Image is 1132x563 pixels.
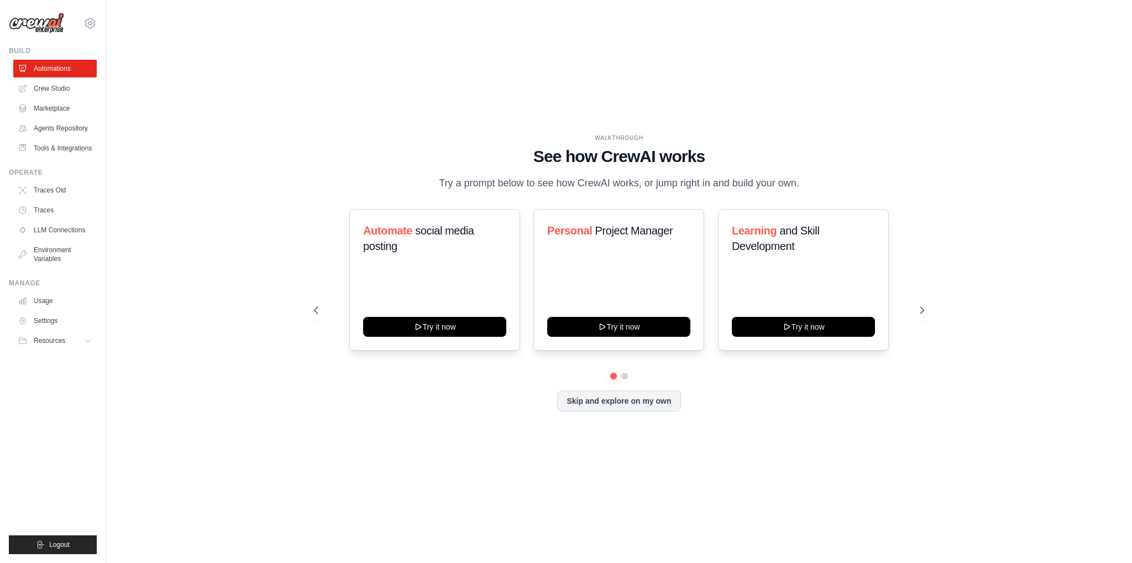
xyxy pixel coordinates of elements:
[314,134,924,142] div: WALKTHROUGH
[13,80,97,97] a: Crew Studio
[732,225,819,252] span: and Skill Development
[547,317,690,337] button: Try it now
[49,540,70,549] span: Logout
[34,336,65,345] span: Resources
[363,225,474,252] span: social media posting
[9,46,97,55] div: Build
[13,292,97,310] a: Usage
[9,168,97,177] div: Operate
[13,312,97,330] a: Settings
[314,147,924,166] h1: See how CrewAI works
[732,317,875,337] button: Try it now
[547,225,592,237] span: Personal
[13,241,97,268] a: Environment Variables
[13,201,97,219] a: Traces
[13,100,97,117] a: Marketplace
[13,119,97,137] a: Agents Repository
[363,225,412,237] span: Automate
[13,181,97,199] a: Traces Old
[9,535,97,554] button: Logout
[9,13,64,34] img: Logo
[13,221,97,239] a: LLM Connections
[557,390,680,411] button: Skip and explore on my own
[13,139,97,157] a: Tools & Integrations
[13,332,97,350] button: Resources
[13,60,97,77] a: Automations
[9,279,97,288] div: Manage
[433,175,805,191] p: Try a prompt below to see how CrewAI works, or jump right in and build your own.
[595,225,673,237] span: Project Manager
[732,225,777,237] span: Learning
[363,317,506,337] button: Try it now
